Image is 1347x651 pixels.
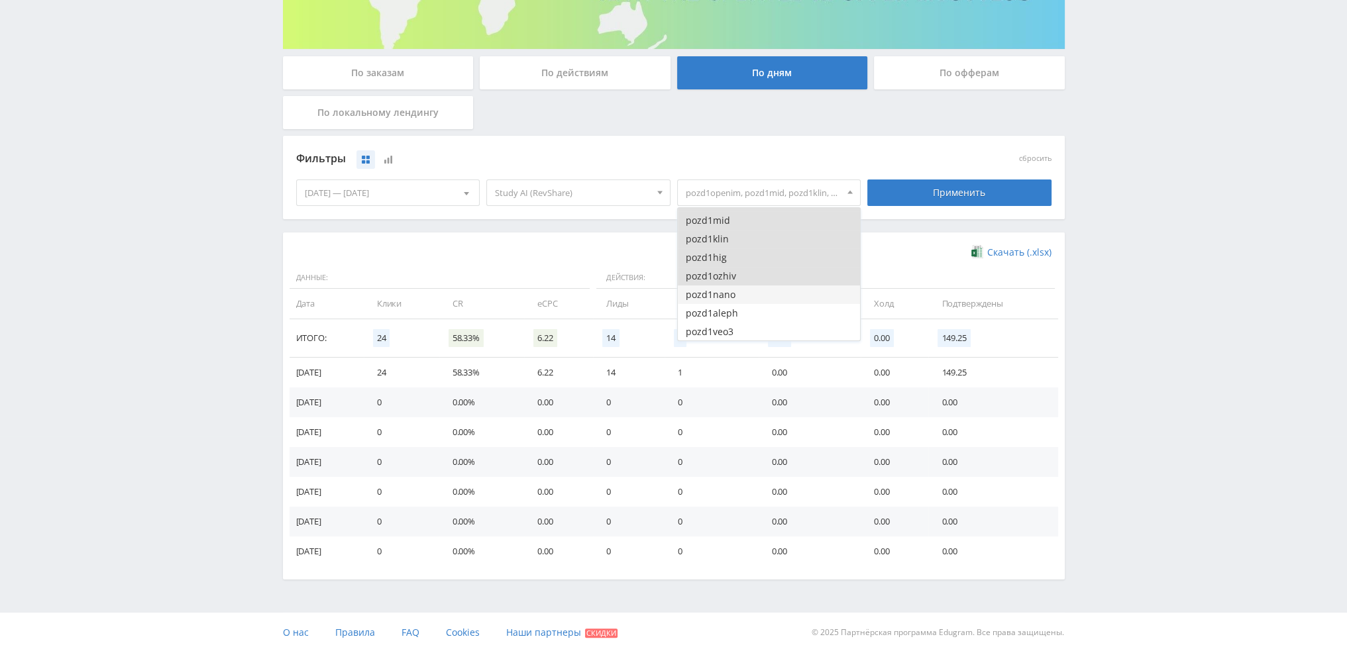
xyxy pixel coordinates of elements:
td: 0 [364,447,439,477]
div: По офферам [874,56,1065,89]
td: 0.00% [439,387,524,417]
span: Данные: [290,267,590,289]
button: pozd1hig [678,248,861,267]
td: [DATE] [290,358,364,387]
td: [DATE] [290,477,364,507]
td: Подтверждены [928,289,1057,319]
td: Итого: [290,319,364,358]
td: 0.00 [861,387,928,417]
td: 1 [665,358,758,387]
span: Скачать (.xlsx) [987,247,1051,258]
button: pozd1mid [678,211,861,230]
span: 149.25 [938,329,970,347]
td: 0 [364,507,439,536]
td: 0 [364,387,439,417]
td: 0.00 [759,387,861,417]
td: Продажи [665,289,758,319]
button: pozd1klin [678,230,861,248]
td: 0 [364,477,439,507]
td: 0 [593,447,665,477]
td: 0 [665,477,758,507]
td: [DATE] [290,387,364,417]
td: 0.00% [439,447,524,477]
td: 0.00 [524,477,593,507]
div: [DATE] — [DATE] [297,180,480,205]
span: 24 [373,329,390,347]
td: 0.00 [861,477,928,507]
td: 0 [364,417,439,447]
td: 0.00 [928,536,1057,566]
td: 0.00 [524,447,593,477]
td: 0.00 [759,417,861,447]
td: 0 [665,507,758,536]
td: 24 [364,358,439,387]
td: 0.00 [928,387,1057,417]
td: 0 [593,477,665,507]
td: Холд [861,289,928,319]
div: Фильтры [296,149,861,169]
td: 0.00% [439,536,524,566]
span: 58.33% [449,329,484,347]
td: 0 [364,536,439,566]
td: 0.00 [861,447,928,477]
span: Наши партнеры [506,626,581,638]
td: 0 [593,507,665,536]
td: 0.00 [861,358,928,387]
td: 0.00% [439,507,524,536]
button: pozd1ozhiv [678,267,861,285]
td: Дата [290,289,364,319]
button: pozd1nano [678,285,861,304]
td: Лиды [593,289,665,319]
span: FAQ [402,626,419,638]
td: 0.00 [928,417,1057,447]
td: 0.00% [439,477,524,507]
td: 0.00% [439,417,524,447]
td: 0.00 [861,507,928,536]
span: Действия: [596,267,755,289]
td: [DATE] [290,507,364,536]
span: Cookies [446,626,480,638]
td: 0.00 [524,417,593,447]
td: 0 [665,536,758,566]
span: Скидки [585,628,618,638]
span: О нас [283,626,309,638]
td: 0.00 [759,477,861,507]
span: 14 [602,329,620,347]
td: 0.00 [524,387,593,417]
button: сбросить [1019,154,1051,163]
td: Клики [364,289,439,319]
span: 6.22 [533,329,557,347]
button: pozd1veo3 [678,323,861,341]
span: 1 [674,329,686,347]
td: CR [439,289,524,319]
td: 0 [593,387,665,417]
td: eCPC [524,289,593,319]
span: Study AI (RevShare) [495,180,650,205]
td: 0 [665,387,758,417]
td: [DATE] [290,447,364,477]
td: 0 [665,417,758,447]
div: По локальному лендингу [283,96,474,129]
td: 14 [593,358,665,387]
div: По действиям [480,56,671,89]
td: 0.00 [928,507,1057,536]
td: 6.22 [524,358,593,387]
td: 0 [593,417,665,447]
span: pozd1openim, pozd1mid, pozd1klin, pozd1hig, pozd1ozhiv [686,180,841,205]
td: [DATE] [290,536,364,566]
td: 0 [593,536,665,566]
button: pozd1aleph [678,304,861,323]
div: По заказам [283,56,474,89]
td: 149.25 [928,358,1057,387]
td: 0.00 [928,447,1057,477]
td: 0.00 [928,477,1057,507]
td: 0.00 [759,507,861,536]
a: Скачать (.xlsx) [971,246,1051,259]
span: Финансы: [762,267,1055,289]
span: Правила [335,626,375,638]
div: Применить [867,179,1051,206]
img: xlsx [971,245,983,258]
td: 0.00 [759,358,861,387]
td: [DATE] [290,417,364,447]
td: 0.00 [524,507,593,536]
